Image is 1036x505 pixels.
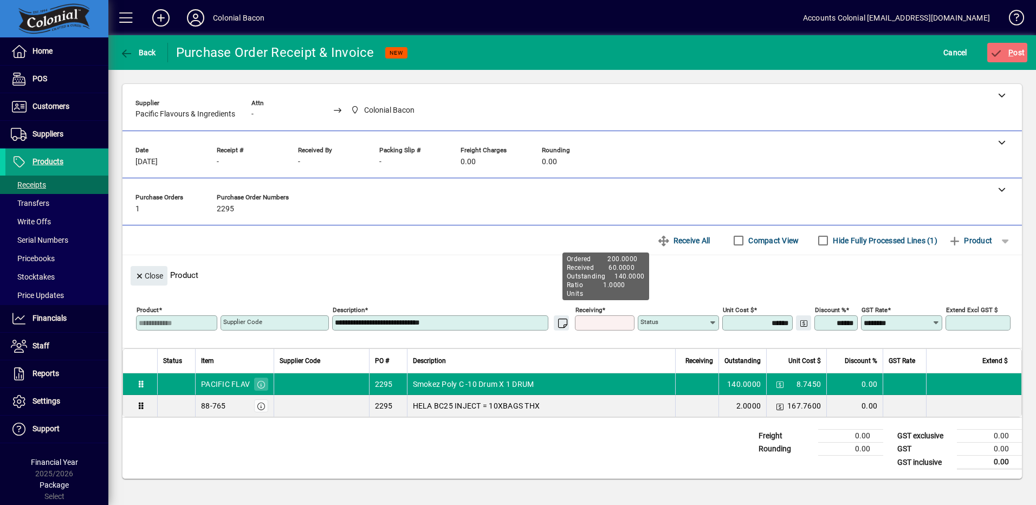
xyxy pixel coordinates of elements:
[957,443,1022,456] td: 0.00
[5,249,108,268] a: Pricebooks
[5,176,108,194] a: Receipts
[213,9,264,27] div: Colonial Bacon
[135,158,158,166] span: [DATE]
[753,430,818,443] td: Freight
[892,456,957,469] td: GST inclusive
[957,456,1022,469] td: 0.00
[33,314,67,322] span: Financials
[11,236,68,244] span: Serial Numbers
[818,430,883,443] td: 0.00
[1001,2,1022,37] a: Knowledge Base
[5,305,108,332] a: Financials
[5,388,108,415] a: Settings
[131,266,167,286] button: Close
[826,373,883,395] td: 0.00
[33,341,49,350] span: Staff
[5,38,108,65] a: Home
[31,458,78,467] span: Financial Year
[990,48,1025,57] span: ost
[461,158,476,166] span: 0.00
[5,212,108,231] a: Write Offs
[122,255,1022,288] div: Product
[11,180,46,189] span: Receipts
[163,355,182,367] span: Status
[941,43,970,62] button: Cancel
[1008,48,1013,57] span: P
[892,430,957,443] td: GST exclusive
[40,481,69,489] span: Package
[33,74,47,83] span: POS
[724,355,761,367] span: Outstanding
[562,252,649,300] div: Ordered 200.0000 Received 60.0000 Outstanding 140.0000 Ratio 1.0000 Units
[889,355,915,367] span: GST Rate
[797,379,821,390] span: 8.7450
[33,102,69,111] span: Customers
[201,379,250,390] div: PACIFIC FLAV
[746,235,799,246] label: Compact View
[176,44,374,61] div: Purchase Order Receipt & Invoice
[718,395,766,417] td: 2.0000
[826,395,883,417] td: 0.00
[407,373,676,395] td: Smokez Poly C -10 Drum X 1 DRUM
[5,194,108,212] a: Transfers
[369,395,407,417] td: 2295
[108,43,168,62] app-page-header-button: Back
[280,355,320,367] span: Supplier Code
[135,110,235,119] span: Pacific Flavours & Ingredients
[407,395,676,417] td: HELA BC25 INJECT = 10XBAGS THX
[201,400,226,411] div: 88-765
[178,8,213,28] button: Profile
[135,205,140,213] span: 1
[803,9,990,27] div: Accounts Colonial [EMAIL_ADDRESS][DOMAIN_NAME]
[753,443,818,456] td: Rounding
[144,8,178,28] button: Add
[772,398,787,413] button: Change Price Levels
[723,306,754,314] mat-label: Unit Cost $
[375,355,389,367] span: PO #
[815,306,846,314] mat-label: Discount %
[957,430,1022,443] td: 0.00
[390,49,403,56] span: NEW
[685,355,713,367] span: Receiving
[5,360,108,387] a: Reports
[946,306,998,314] mat-label: Extend excl GST $
[862,306,888,314] mat-label: GST rate
[201,355,214,367] span: Item
[11,217,51,226] span: Write Offs
[413,355,446,367] span: Description
[33,397,60,405] span: Settings
[5,416,108,443] a: Support
[379,158,381,166] span: -
[5,286,108,305] a: Price Updates
[987,43,1028,62] button: Post
[845,355,877,367] span: Discount %
[5,333,108,360] a: Staff
[831,235,937,246] label: Hide Fully Processed Lines (1)
[364,105,415,116] span: Colonial Bacon
[5,121,108,148] a: Suppliers
[640,318,658,326] mat-label: Status
[11,199,49,208] span: Transfers
[369,373,407,395] td: 2295
[128,270,170,280] app-page-header-button: Close
[135,267,163,285] span: Close
[653,231,714,250] button: Receive All
[33,130,63,138] span: Suppliers
[33,47,53,55] span: Home
[818,443,883,456] td: 0.00
[11,254,55,263] span: Pricebooks
[33,369,59,378] span: Reports
[333,306,365,314] mat-label: Description
[223,318,262,326] mat-label: Supplier Code
[120,48,156,57] span: Back
[11,273,55,281] span: Stocktakes
[251,110,254,119] span: -
[33,157,63,166] span: Products
[796,315,811,331] button: Change Price Levels
[137,306,159,314] mat-label: Product
[5,231,108,249] a: Serial Numbers
[348,103,419,117] span: Colonial Bacon
[943,44,967,61] span: Cancel
[542,158,557,166] span: 0.00
[5,268,108,286] a: Stocktakes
